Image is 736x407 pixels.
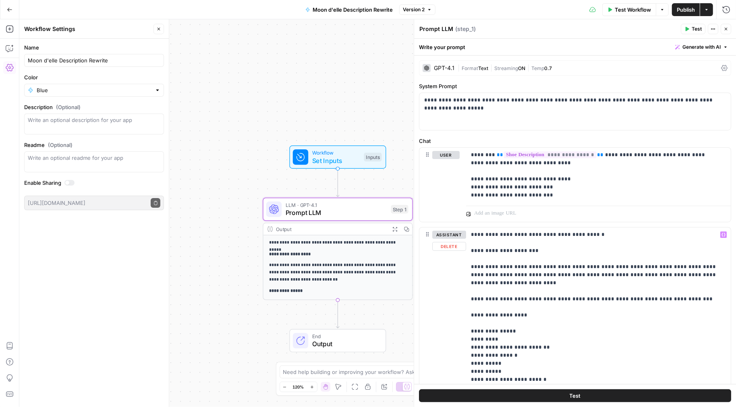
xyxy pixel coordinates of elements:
span: Test [570,392,581,400]
button: Moon d'elle Description Rewrite [301,3,398,16]
span: Test Workflow [615,6,651,14]
span: | [458,64,462,72]
button: Generate with AI [672,42,731,52]
span: Test [692,25,702,33]
button: Test [681,24,705,34]
textarea: Prompt LLM [419,25,453,33]
label: Chat [419,137,731,145]
input: Untitled [28,56,160,64]
button: Publish [672,3,700,16]
div: Inputs [364,153,381,161]
span: Generate with AI [682,43,721,51]
span: Prompt LLM [286,208,387,217]
span: End [312,333,378,340]
span: Moon d'elle Description Rewrite [313,6,393,14]
input: Blue [37,86,151,94]
div: Write your prompt [414,39,736,55]
g: Edge from step_1 to end [336,300,339,328]
span: (Optional) [56,103,81,111]
div: Step 1 [391,205,408,214]
span: Set Inputs [312,156,360,165]
span: Publish [677,6,695,14]
div: EndOutput [263,329,413,352]
button: Delete [432,242,466,251]
g: Edge from start to step_1 [336,169,339,197]
button: Test [419,389,731,402]
span: Streaming [494,65,518,71]
span: Temp [531,65,544,71]
span: LLM · GPT-4.1 [286,201,387,209]
span: Text [478,65,488,71]
label: System Prompt [419,82,731,90]
button: user [432,151,460,159]
label: Enable Sharing [24,179,164,187]
span: Version 2 [403,6,425,13]
span: 0.7 [544,65,552,71]
span: ON [518,65,525,71]
div: GPT-4.1 [434,65,454,71]
span: Format [462,65,478,71]
label: Readme [24,141,164,149]
div: Workflow Settings [24,25,151,33]
label: Name [24,43,164,52]
button: Test Workflow [602,3,656,16]
div: Output [276,225,386,233]
label: Description [24,103,164,111]
span: (Optional) [48,141,73,149]
span: Output [312,339,378,349]
button: Version 2 [399,4,435,15]
span: Workflow [312,149,360,157]
div: WorkflowSet InputsInputs [263,145,413,169]
span: | [525,64,531,72]
span: | [488,64,494,72]
div: user [419,148,460,222]
span: 120% [293,384,304,390]
span: ( step_1 ) [455,25,476,33]
button: assistant [432,231,466,239]
label: Color [24,73,164,81]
